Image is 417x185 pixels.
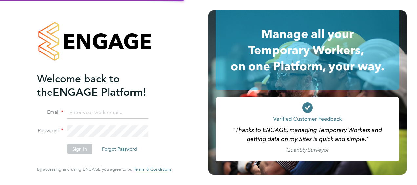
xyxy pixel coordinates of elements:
label: Email [37,109,63,116]
a: Terms & Conditions [134,167,171,172]
h2: ENGAGE Platform! [37,72,165,99]
button: Forgot Password [97,144,142,154]
span: Welcome back to the [37,72,120,99]
input: Enter your work email... [67,107,148,119]
label: Password [37,127,63,134]
span: By accessing and using ENGAGE you agree to our [37,166,171,172]
button: Sign In [67,144,92,154]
